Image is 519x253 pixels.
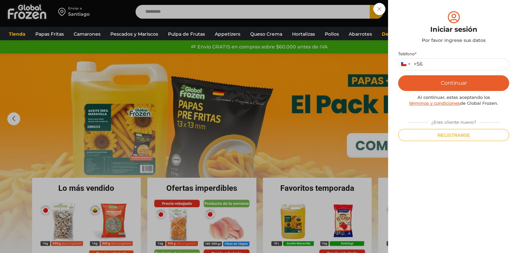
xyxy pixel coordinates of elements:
a: Abarrotes [345,28,375,40]
a: Camarones [70,28,104,40]
div: +56 [414,61,423,68]
a: Descuentos [379,28,414,40]
a: Pollos [322,28,342,40]
button: Selected country [399,59,423,70]
button: Registrarse [398,129,509,141]
a: Pescados y Mariscos [107,28,161,40]
div: Iniciar sesión [398,25,509,34]
a: Appetizers [212,28,244,40]
label: Teléfono [398,51,509,57]
a: Hortalizas [289,28,318,40]
a: Queso Crema [247,28,286,40]
img: tabler-icon-user-circle.svg [446,10,461,25]
a: términos y condiciones [409,100,460,106]
a: Tienda [6,28,29,40]
div: ¿Eres cliente nuevo? [404,117,504,125]
div: Al continuar, estas aceptando los de Global Frozen. [398,94,509,106]
button: Continuar [398,75,509,91]
div: Por favor ingrese sus datos [398,37,509,44]
a: Pulpa de Frutas [165,28,208,40]
a: Papas Fritas [32,28,67,40]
